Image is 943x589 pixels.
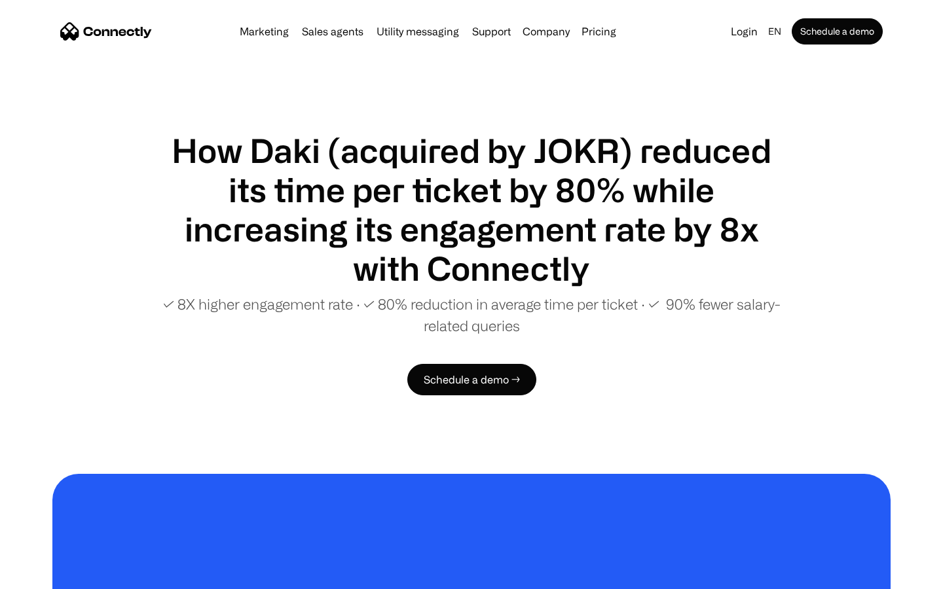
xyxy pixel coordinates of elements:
[297,26,369,37] a: Sales agents
[234,26,294,37] a: Marketing
[467,26,516,37] a: Support
[576,26,621,37] a: Pricing
[60,22,152,41] a: home
[726,22,763,41] a: Login
[157,131,786,288] h1: How Daki (acquired by JOKR) reduced its time per ticket by 80% while increasing its engagement ra...
[13,565,79,584] aside: Language selected: English
[157,293,786,336] p: ✓ 8X higher engagement rate ∙ ✓ 80% reduction in average time per ticket ∙ ✓ 90% fewer salary-rel...
[792,18,883,45] a: Schedule a demo
[371,26,464,37] a: Utility messaging
[763,22,789,41] div: en
[407,364,536,395] a: Schedule a demo →
[523,22,570,41] div: Company
[768,22,781,41] div: en
[26,566,79,584] ul: Language list
[519,22,574,41] div: Company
